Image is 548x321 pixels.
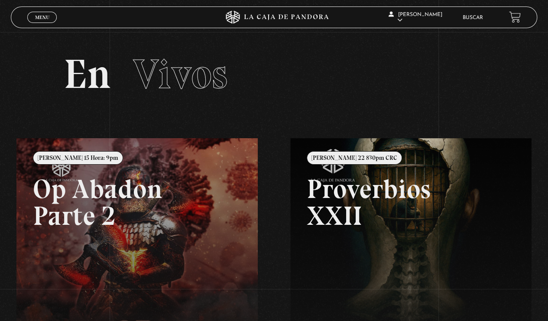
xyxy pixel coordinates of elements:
a: Buscar [463,15,483,20]
a: View your shopping cart [509,11,521,23]
span: Cerrar [32,22,52,28]
span: [PERSON_NAME] [389,12,442,23]
span: Menu [35,15,49,20]
h2: En [64,54,485,95]
span: Vivos [133,49,227,99]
